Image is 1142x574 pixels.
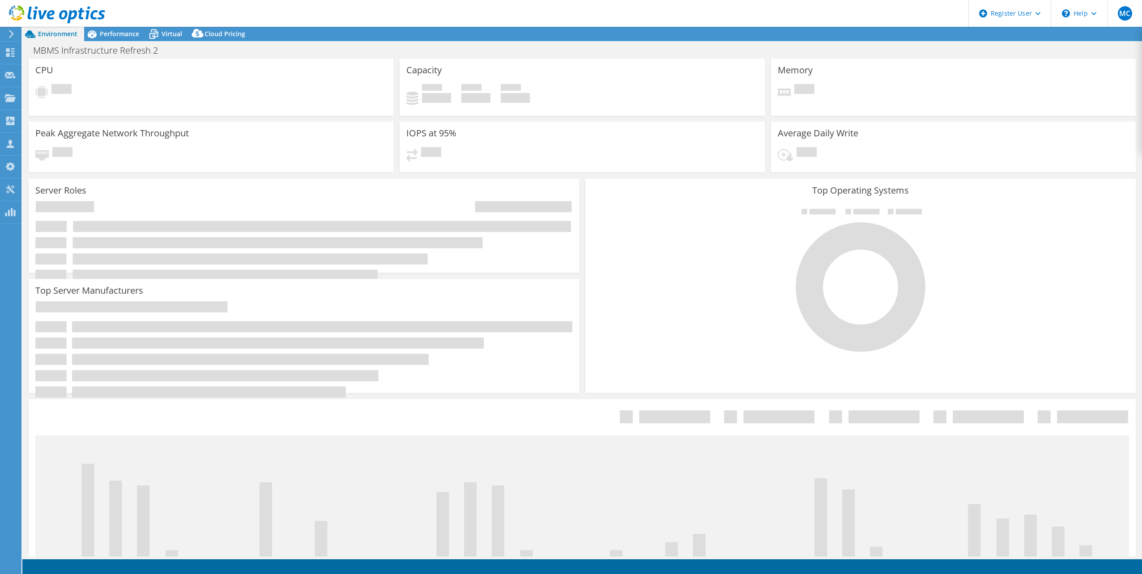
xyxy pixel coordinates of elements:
[422,93,451,103] h4: 0 GiB
[461,84,482,93] span: Free
[461,93,490,103] h4: 0 GiB
[592,186,1129,195] h3: Top Operating Systems
[422,84,442,93] span: Used
[406,65,442,75] h3: Capacity
[501,84,521,93] span: Total
[501,93,530,103] h4: 0 GiB
[52,147,72,159] span: Pending
[406,128,456,138] h3: IOPS at 95%
[35,186,86,195] h3: Server Roles
[1062,9,1070,17] svg: \n
[51,84,72,96] span: Pending
[29,46,172,55] h1: MBMS Infrastructure Refresh 2
[1118,6,1132,21] span: MC
[778,65,813,75] h3: Memory
[794,84,814,96] span: Pending
[797,147,817,159] span: Pending
[778,128,858,138] h3: Average Daily Write
[35,128,189,138] h3: Peak Aggregate Network Throughput
[100,30,139,38] span: Performance
[205,30,245,38] span: Cloud Pricing
[35,65,53,75] h3: CPU
[421,147,441,159] span: Pending
[162,30,182,38] span: Virtual
[38,30,77,38] span: Environment
[35,286,143,295] h3: Top Server Manufacturers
